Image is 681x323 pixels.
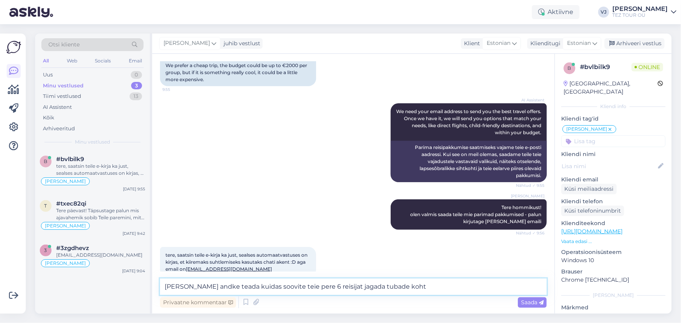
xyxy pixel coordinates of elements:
span: [PERSON_NAME] [45,261,86,266]
span: AI Assistent [515,97,544,103]
span: Online [631,63,663,71]
p: Vaata edasi ... [561,238,665,245]
span: 3 [44,247,47,253]
span: Nähtud ✓ 9:56 [515,230,544,236]
span: [PERSON_NAME] [566,127,607,131]
div: Tiimi vestlused [43,92,81,100]
div: Tere päevast! Täpsustage palun mis ajavahemik sobib Teile paremini, mitu reisijaid tuleb (kui lap... [56,207,145,221]
span: t [44,203,47,209]
a: [EMAIL_ADDRESS][DOMAIN_NAME] [186,266,272,272]
span: [PERSON_NAME] [45,224,86,228]
span: Minu vestlused [75,138,110,146]
span: We need your email address to send you the best travel offers. Once we have it, we will send you ... [396,108,542,135]
p: Kliendi tag'id [561,115,665,123]
div: Parima reisipakkumise saatmiseks vajame teie e-posti aadressi. Kui see on meil olemas, saadame te... [391,141,547,182]
span: 9:55 [162,87,192,92]
div: [EMAIL_ADDRESS][DOMAIN_NAME] [56,252,145,259]
div: Privaatne kommentaar [160,297,236,308]
p: Chrome [TECHNICAL_ID] [561,276,665,284]
a: [PERSON_NAME]TEZ TOUR OÜ [612,6,676,18]
span: Nähtud ✓ 9:55 [515,183,544,188]
input: Lisa nimi [562,162,656,170]
span: [PERSON_NAME] [511,193,544,199]
img: Askly Logo [6,40,21,55]
div: tere, saatsin teile e-kirja ka just, sealses automaatvastuses on kirjas, et kiiremaks suhtlemisek... [56,163,145,177]
div: Kõik [43,114,54,122]
span: [PERSON_NAME] [164,39,210,48]
div: # bvlbilk9 [580,62,631,72]
span: Estonian [567,39,591,48]
div: [PERSON_NAME] [612,6,668,12]
div: Socials [93,56,112,66]
div: Uus [43,71,53,79]
p: Klienditeekond [561,219,665,227]
span: Estonian [487,39,510,48]
span: [PERSON_NAME] [45,179,86,184]
p: Kliendi nimi [561,150,665,158]
div: juhib vestlust [220,39,260,48]
div: 3 [131,82,142,90]
div: [GEOGRAPHIC_DATA], [GEOGRAPHIC_DATA] [564,80,658,96]
span: b [44,158,48,164]
div: All [41,56,50,66]
p: Windows 10 [561,256,665,264]
div: [DATE] 9:04 [122,268,145,274]
div: Klient [461,39,480,48]
div: Kliendi info [561,103,665,110]
p: Brauser [561,268,665,276]
div: Web [65,56,79,66]
span: tere, saatsin teile e-kirja ka just, sealses automaatvastuses on kirjas, et kiiremaks suhtlemisek... [165,252,309,272]
div: Küsi telefoninumbrit [561,206,624,216]
div: VJ [598,7,609,18]
p: Kliendi telefon [561,197,665,206]
div: [DATE] 9:42 [123,231,145,236]
span: b [568,65,571,71]
input: Lisa tag [561,135,665,147]
a: [URL][DOMAIN_NAME] [561,228,622,235]
p: Märkmed [561,303,665,312]
span: Tere hommikust! olen valmis saada teile mie parimad pakkumised - palun kirjutage [PERSON_NAME] em... [410,204,542,224]
div: [PERSON_NAME] [561,292,665,299]
div: TEZ TOUR OÜ [612,12,668,18]
div: AI Assistent [43,103,72,111]
div: [DATE] 9:55 [123,186,145,192]
div: Arhiveeri vestlus [605,38,665,49]
p: Kliendi email [561,176,665,184]
p: Operatsioonisüsteem [561,248,665,256]
span: #txec82qi [56,200,86,207]
div: Minu vestlused [43,82,84,90]
div: Küsi meiliaadressi [561,184,617,194]
textarea: [PERSON_NAME] andke teada kuidas soovite teie pere 6 reisijat jagada tubade koh [160,279,547,295]
div: Arhiveeritud [43,125,75,133]
div: 0 [131,71,142,79]
span: #bvlbilk9 [56,156,84,163]
span: Saada [521,299,544,306]
div: Aktiivne [532,5,580,19]
span: Otsi kliente [48,41,80,49]
div: Klienditugi [527,39,560,48]
span: #3zgdhevz [56,245,89,252]
div: 13 [130,92,142,100]
div: Email [127,56,144,66]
